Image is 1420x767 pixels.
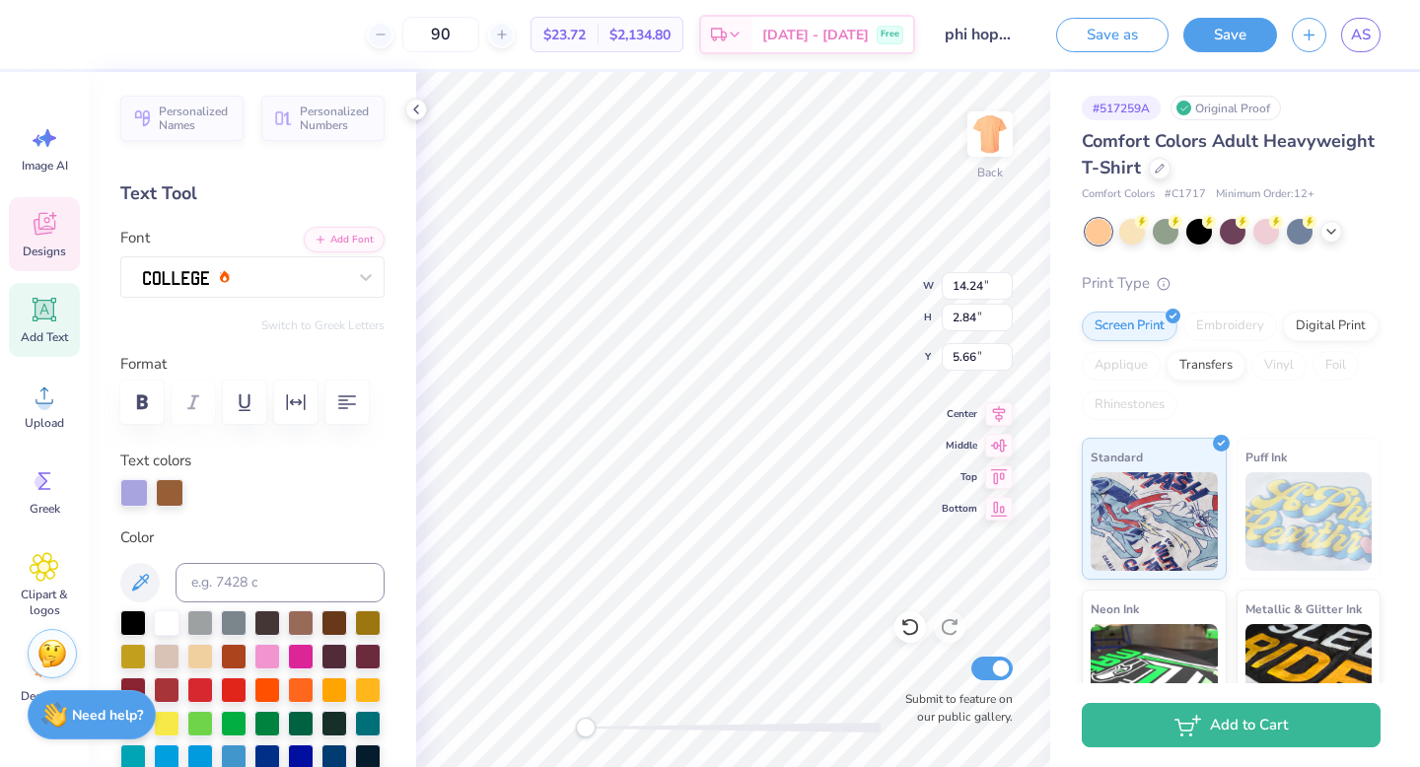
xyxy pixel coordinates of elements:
[1183,18,1277,52] button: Save
[12,587,77,618] span: Clipart & logos
[1082,129,1375,179] span: Comfort Colors Adult Heavyweight T-Shirt
[576,718,596,737] div: Accessibility label
[1183,312,1277,341] div: Embroidery
[402,17,479,52] input: – –
[1056,18,1169,52] button: Save as
[261,96,385,141] button: Personalized Numbers
[1245,624,1373,723] img: Metallic & Glitter Ink
[1091,472,1218,571] img: Standard
[1165,186,1206,203] span: # C1717
[942,406,977,422] span: Center
[977,164,1003,181] div: Back
[120,450,191,472] label: Text colors
[120,96,244,141] button: Personalized Names
[1082,351,1161,381] div: Applique
[23,244,66,259] span: Designs
[176,563,385,602] input: e.g. 7428 c
[120,526,385,549] label: Color
[1082,312,1177,341] div: Screen Print
[1245,598,1362,619] span: Metallic & Glitter Ink
[1245,472,1373,571] img: Puff Ink
[120,353,385,376] label: Format
[120,227,150,249] label: Font
[942,438,977,453] span: Middle
[25,415,64,431] span: Upload
[1082,96,1161,120] div: # 517259A
[120,180,385,207] div: Text Tool
[609,25,671,45] span: $2,134.80
[1171,96,1281,120] div: Original Proof
[1283,312,1379,341] div: Digital Print
[543,25,586,45] span: $23.72
[970,114,1010,154] img: Back
[930,15,1027,54] input: Untitled Design
[1082,186,1155,203] span: Comfort Colors
[1245,447,1287,467] span: Puff Ink
[1082,272,1381,295] div: Print Type
[1351,24,1371,46] span: AS
[942,469,977,485] span: Top
[261,317,385,333] button: Switch to Greek Letters
[30,501,60,517] span: Greek
[1167,351,1245,381] div: Transfers
[1082,703,1381,747] button: Add to Cart
[1313,351,1359,381] div: Foil
[21,688,68,704] span: Decorate
[300,105,373,132] span: Personalized Numbers
[22,158,68,174] span: Image AI
[1082,390,1177,420] div: Rhinestones
[1091,598,1139,619] span: Neon Ink
[1091,624,1218,723] img: Neon Ink
[1341,18,1381,52] a: AS
[881,28,899,41] span: Free
[1216,186,1314,203] span: Minimum Order: 12 +
[1251,351,1307,381] div: Vinyl
[762,25,869,45] span: [DATE] - [DATE]
[159,105,232,132] span: Personalized Names
[1091,447,1143,467] span: Standard
[304,227,385,252] button: Add Font
[72,706,143,725] strong: Need help?
[942,501,977,517] span: Bottom
[894,690,1013,726] label: Submit to feature on our public gallery.
[21,329,68,345] span: Add Text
